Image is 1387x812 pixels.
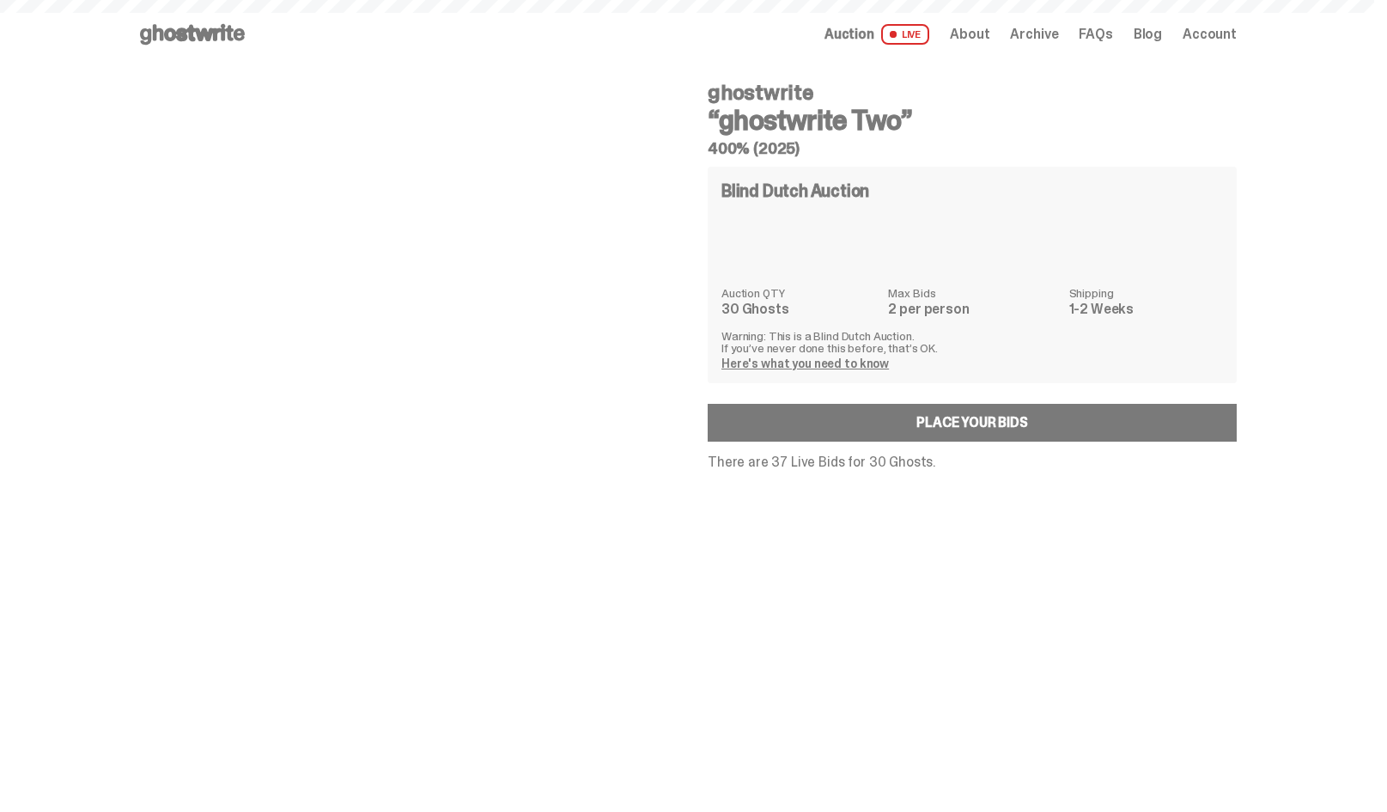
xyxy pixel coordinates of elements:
a: Here's what you need to know [721,356,889,371]
a: Place your Bids [708,404,1237,442]
a: Account [1183,27,1237,41]
dt: Auction QTY [721,287,878,299]
a: Auction LIVE [824,24,929,45]
a: FAQs [1079,27,1112,41]
h4: ghostwrite [708,82,1237,103]
a: Archive [1010,27,1058,41]
h3: “ghostwrite Two” [708,107,1237,134]
dt: Shipping [1069,287,1223,299]
h5: 400% (2025) [708,141,1237,156]
dd: 1-2 Weeks [1069,302,1223,316]
dd: 30 Ghosts [721,302,878,316]
p: There are 37 Live Bids for 30 Ghosts. [708,455,1237,469]
a: Blog [1134,27,1162,41]
span: LIVE [881,24,930,45]
dd: 2 per person [888,302,1058,316]
p: Warning: This is a Blind Dutch Auction. If you’ve never done this before, that’s OK. [721,330,1223,354]
dt: Max Bids [888,287,1058,299]
h4: Blind Dutch Auction [721,182,869,199]
span: Auction [824,27,874,41]
a: About [950,27,989,41]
